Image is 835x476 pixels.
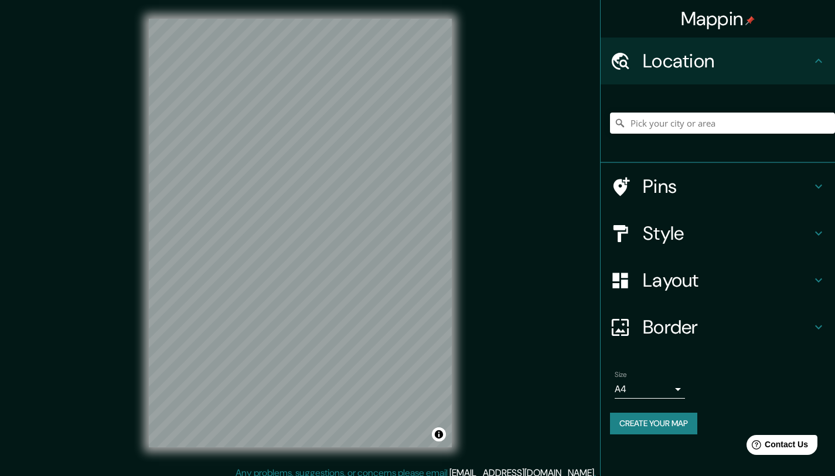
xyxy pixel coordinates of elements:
[601,38,835,84] div: Location
[643,49,812,73] h4: Location
[731,430,822,463] iframe: Help widget launcher
[149,19,452,447] canvas: Map
[601,257,835,304] div: Layout
[615,370,627,380] label: Size
[610,413,697,434] button: Create your map
[643,175,812,198] h4: Pins
[610,113,835,134] input: Pick your city or area
[601,210,835,257] div: Style
[643,315,812,339] h4: Border
[615,380,685,399] div: A4
[601,163,835,210] div: Pins
[745,16,755,25] img: pin-icon.png
[643,268,812,292] h4: Layout
[681,7,755,30] h4: Mappin
[432,427,446,441] button: Toggle attribution
[643,222,812,245] h4: Style
[601,304,835,351] div: Border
